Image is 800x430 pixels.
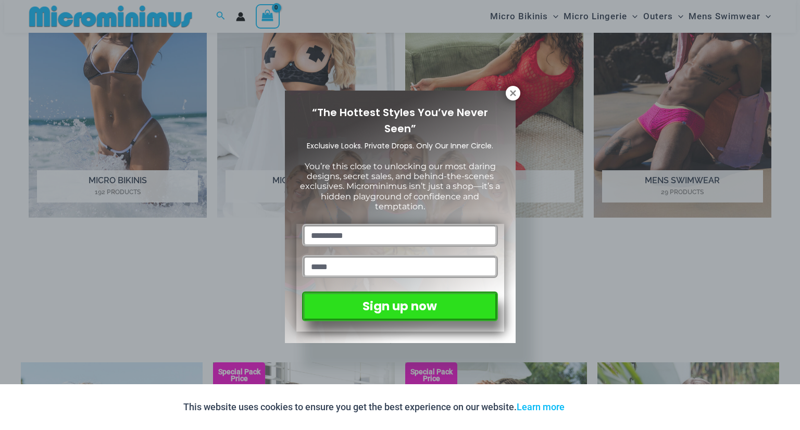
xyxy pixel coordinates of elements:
p: This website uses cookies to ensure you get the best experience on our website. [183,399,565,415]
button: Sign up now [302,292,497,321]
button: Close [506,86,520,100]
span: You’re this close to unlocking our most daring designs, secret sales, and behind-the-scenes exclu... [300,161,500,211]
button: Accept [572,395,617,420]
span: “The Hottest Styles You’ve Never Seen” [312,105,488,136]
a: Learn more [517,401,565,412]
span: Exclusive Looks. Private Drops. Only Our Inner Circle. [307,141,493,151]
